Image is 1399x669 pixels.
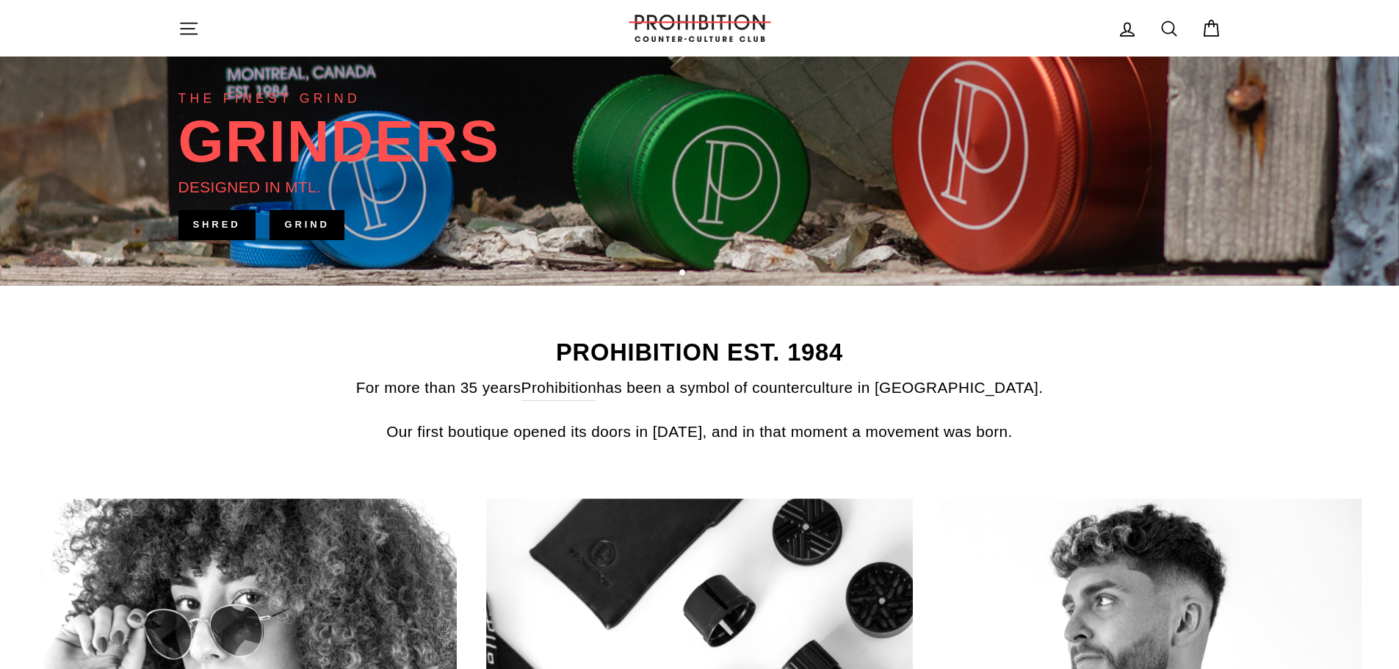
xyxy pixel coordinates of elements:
[178,112,500,171] div: GRINDERS
[716,270,723,278] button: 4
[178,375,1221,400] p: For more than 35 years has been a symbol of counterculture in [GEOGRAPHIC_DATA].
[178,341,1221,365] h2: PROHIBITION EST. 1984
[178,419,1221,444] p: Our first boutique opened its doors in [DATE], and in that moment a movement was born.
[178,88,361,109] div: THE FINEST GRIND
[178,175,322,199] div: DESIGNED IN MTL.
[178,210,256,239] a: SHRED
[693,270,700,278] button: 2
[521,375,597,400] a: Prohibition
[626,15,773,42] img: PROHIBITION COUNTER-CULTURE CLUB
[270,210,344,239] a: GRIND
[704,270,712,278] button: 3
[679,270,687,277] button: 1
